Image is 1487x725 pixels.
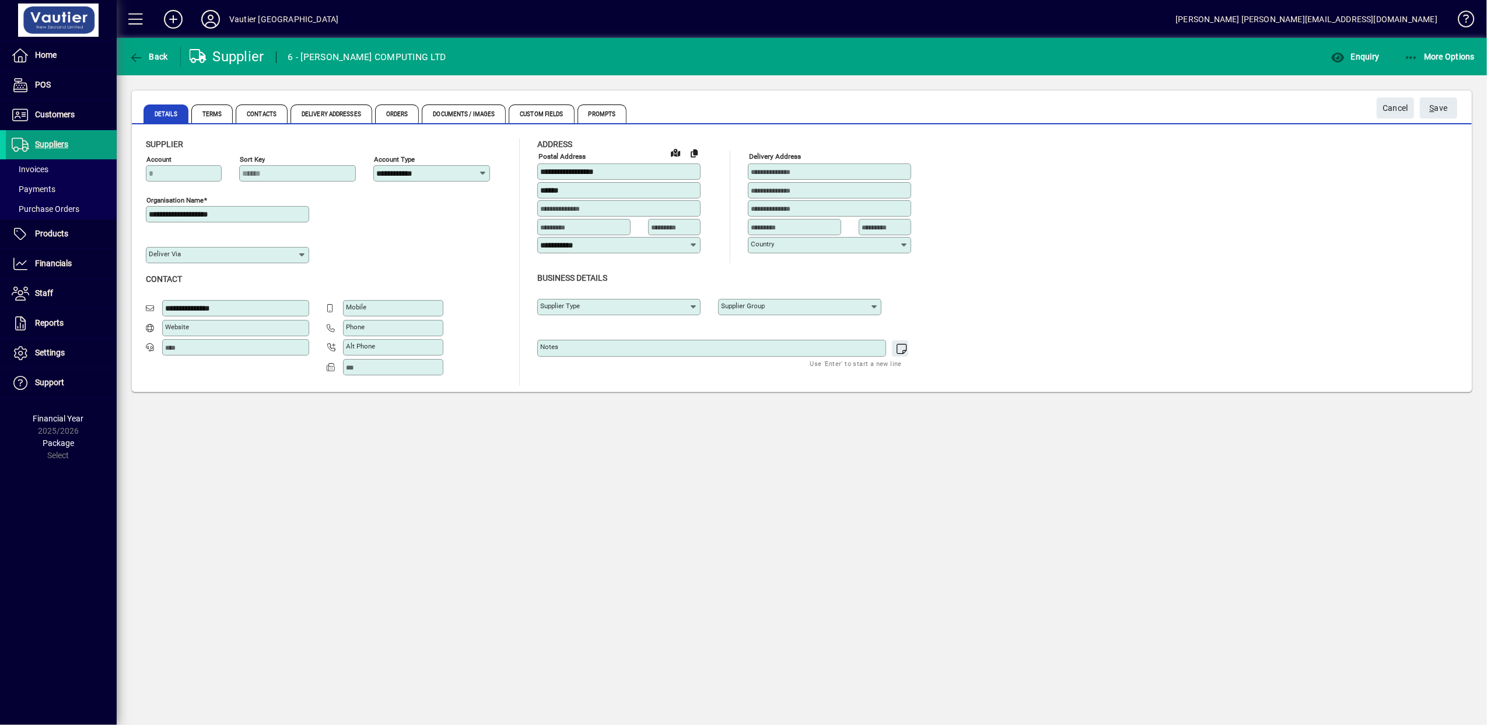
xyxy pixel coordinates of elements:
span: More Options [1404,52,1475,61]
mat-label: Phone [346,323,365,331]
span: S [1430,103,1434,113]
span: Payments [12,184,55,194]
a: POS [6,71,117,100]
a: Invoices [6,159,117,179]
mat-label: Account [146,155,172,163]
span: Financial Year [33,414,84,423]
span: Purchase Orders [12,204,79,214]
span: Staff [35,288,53,298]
mat-label: Supplier type [540,302,580,310]
span: Reports [35,318,64,327]
span: Contacts [236,104,288,123]
div: Supplier [190,47,264,66]
span: POS [35,80,51,89]
span: Prompts [578,104,627,123]
span: Products [35,229,68,238]
span: Home [35,50,57,60]
mat-hint: Use 'Enter' to start a new line [810,357,902,370]
mat-label: Sort key [240,155,265,163]
mat-label: Alt Phone [346,342,375,350]
a: Reports [6,309,117,338]
mat-label: Notes [540,343,558,351]
span: Contact [146,274,182,284]
button: Cancel [1377,97,1414,118]
span: Details [144,104,188,123]
a: Payments [6,179,117,199]
div: 6 - [PERSON_NAME] COMPUTING LTD [288,48,446,67]
button: Add [155,9,192,30]
span: Orders [375,104,419,123]
span: Cancel [1383,99,1408,118]
mat-label: Organisation name [146,196,204,204]
button: Back [126,46,171,67]
span: Financials [35,259,72,268]
mat-label: Supplier group [721,302,765,310]
a: Staff [6,279,117,308]
mat-label: Website [165,323,189,331]
button: More Options [1401,46,1478,67]
mat-label: Country [751,240,774,248]
span: Documents / Images [422,104,506,123]
span: Back [129,52,168,61]
a: Products [6,219,117,249]
span: Address [537,140,572,149]
a: Purchase Orders [6,199,117,219]
span: Settings [35,348,65,357]
span: Invoices [12,165,48,174]
span: Suppliers [35,140,68,149]
a: Customers [6,100,117,130]
span: ave [1430,99,1448,118]
button: Copy to Delivery address [685,144,704,162]
span: Custom Fields [509,104,574,123]
span: Customers [35,110,75,119]
a: Financials [6,249,117,278]
a: View on map [666,143,685,162]
span: Business details [537,273,607,283]
button: Enquiry [1328,46,1382,67]
a: Settings [6,339,117,368]
button: Profile [192,9,229,30]
a: Home [6,41,117,70]
a: Support [6,368,117,398]
span: Supplier [146,140,183,149]
span: Support [35,378,64,387]
app-page-header-button: Back [117,46,181,67]
a: Knowledge Base [1449,2,1472,40]
mat-label: Deliver via [149,250,181,258]
mat-label: Account Type [374,155,415,163]
button: Save [1420,97,1457,118]
div: [PERSON_NAME] [PERSON_NAME][EMAIL_ADDRESS][DOMAIN_NAME] [1175,10,1437,29]
mat-label: Mobile [346,303,366,311]
span: Terms [191,104,233,123]
span: Package [43,438,74,448]
span: Enquiry [1331,52,1379,61]
div: Vautier [GEOGRAPHIC_DATA] [229,10,338,29]
span: Delivery Addresses [291,104,372,123]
